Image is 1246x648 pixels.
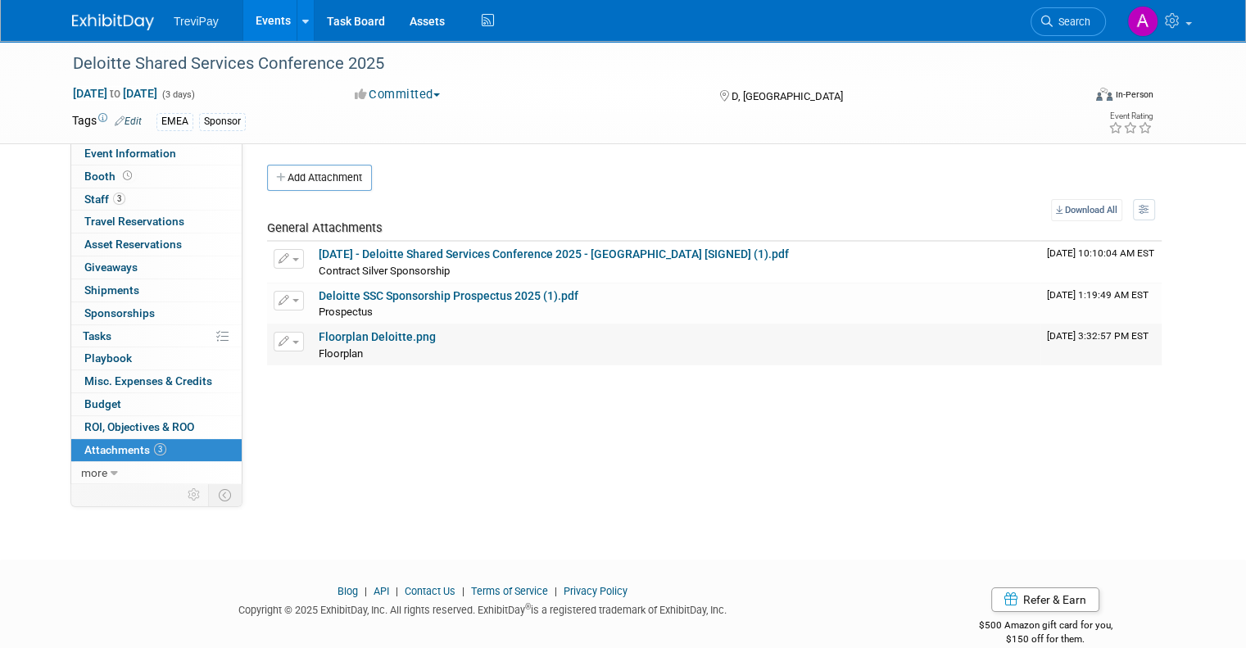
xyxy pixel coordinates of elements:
td: Personalize Event Tab Strip [180,484,209,505]
a: Booth [71,165,242,188]
a: Asset Reservations [71,233,242,256]
img: Format-Inperson.png [1096,88,1112,101]
span: Giveaways [84,261,138,274]
a: Staff3 [71,188,242,211]
sup: ® [525,602,531,611]
a: Edit [115,116,142,127]
a: Tasks [71,325,242,347]
span: [DATE] [DATE] [72,86,158,101]
span: 3 [113,193,125,205]
a: Privacy Policy [564,585,628,597]
a: Attachments3 [71,439,242,461]
button: Add Attachment [267,165,372,191]
span: Upload Timestamp [1047,247,1154,259]
button: Committed [349,86,446,103]
span: Playbook [84,351,132,365]
span: Booth not reserved yet [120,170,135,182]
span: (3 days) [161,89,195,100]
span: Contract Silver Sponsorship [319,265,450,277]
span: Asset Reservations [84,238,182,251]
a: Blog [338,585,358,597]
a: more [71,462,242,484]
span: | [458,585,469,597]
span: Budget [84,397,121,410]
span: Floorplan [319,347,363,360]
img: Alen Lovric [1127,6,1158,37]
span: Attachments [84,443,166,456]
a: Shipments [71,279,242,301]
a: Budget [71,393,242,415]
span: Event Information [84,147,176,160]
div: Event Format [994,85,1153,110]
a: Contact Us [405,585,455,597]
a: Playbook [71,347,242,369]
td: Upload Timestamp [1040,242,1162,283]
div: Sponsor [199,113,246,130]
span: | [392,585,402,597]
span: | [551,585,561,597]
a: Search [1031,7,1106,36]
a: Terms of Service [471,585,548,597]
span: Booth [84,170,135,183]
img: ExhibitDay [72,14,154,30]
div: $150 off for them. [917,632,1174,646]
span: more [81,466,107,479]
span: Tasks [83,329,111,342]
a: ROI, Objectives & ROO [71,416,242,438]
span: Sponsorships [84,306,155,319]
div: Deloitte Shared Services Conference 2025 [67,49,1062,79]
span: Shipments [84,283,139,297]
span: Search [1053,16,1090,28]
a: Floorplan Deloitte.png [319,330,436,343]
span: Upload Timestamp [1047,289,1149,301]
span: 3 [154,443,166,455]
span: to [107,87,123,100]
span: General Attachments [267,220,383,235]
div: Copyright © 2025 ExhibitDay, Inc. All rights reserved. ExhibitDay is a registered trademark of Ex... [72,599,892,618]
td: Upload Timestamp [1040,283,1162,324]
td: Tags [72,112,142,131]
a: Deloitte SSC Sponsorship Prospectus 2025 (1).pdf [319,289,578,302]
a: Event Information [71,143,242,165]
a: Travel Reservations [71,211,242,233]
span: Misc. Expenses & Credits [84,374,212,387]
td: Toggle Event Tabs [209,484,242,505]
span: Upload Timestamp [1047,330,1149,342]
a: [DATE] - Deloitte Shared Services Conference 2025 - [GEOGRAPHIC_DATA] [SIGNED] (1).pdf [319,247,789,261]
span: TreviPay [174,15,219,28]
div: EMEA [156,113,193,130]
a: API [374,585,389,597]
span: | [360,585,371,597]
a: Sponsorships [71,302,242,324]
div: $500 Amazon gift card for you, [917,608,1174,646]
span: Prospectus [319,306,373,318]
div: In-Person [1115,88,1153,101]
span: D, [GEOGRAPHIC_DATA] [732,90,843,102]
div: Event Rating [1108,112,1153,120]
a: Giveaways [71,256,242,279]
a: Refer & Earn [991,587,1099,612]
a: Misc. Expenses & Credits [71,370,242,392]
span: Travel Reservations [84,215,184,228]
span: Staff [84,193,125,206]
td: Upload Timestamp [1040,324,1162,365]
a: Download All [1051,199,1122,221]
span: ROI, Objectives & ROO [84,420,194,433]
